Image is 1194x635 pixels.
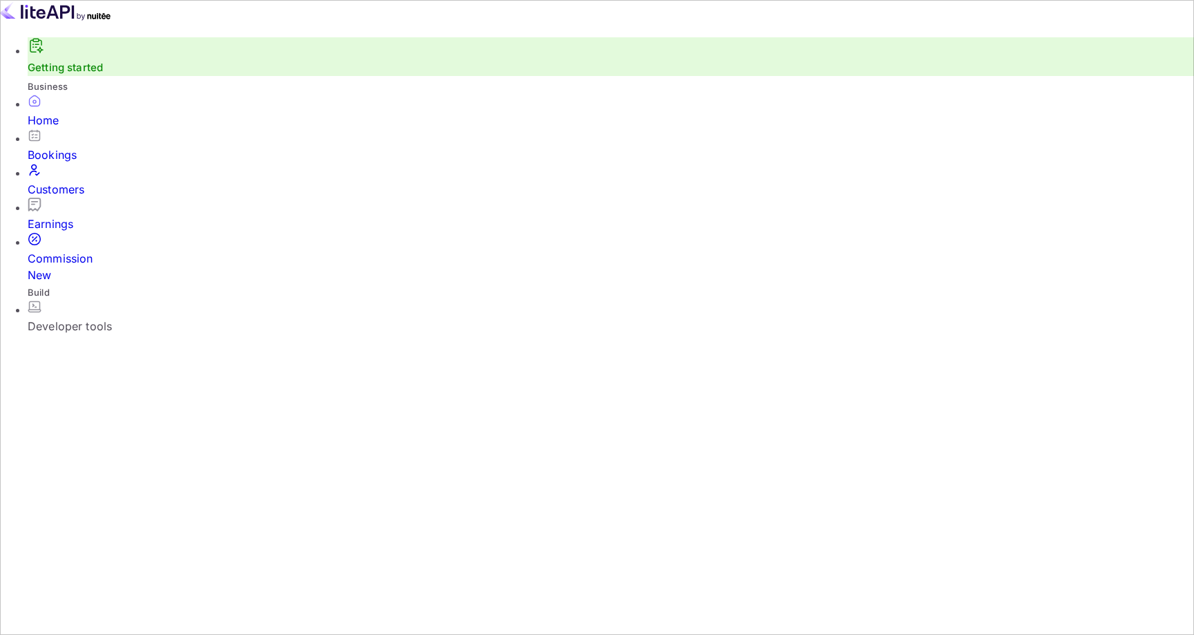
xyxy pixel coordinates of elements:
div: Commission [28,250,1194,283]
div: Getting started [28,37,1194,76]
div: Developer tools [28,318,1194,334]
div: New [28,267,1194,283]
a: Earnings [28,198,1194,232]
a: Getting started [28,61,103,74]
span: Build [28,287,50,298]
a: Bookings [28,129,1194,163]
div: Home [28,112,1194,129]
div: Customers [28,181,1194,198]
a: CommissionNew [28,232,1194,283]
a: Home [28,94,1194,129]
div: Bookings [28,146,1194,163]
span: Business [28,81,68,92]
a: Customers [28,163,1194,198]
div: Earnings [28,216,1194,232]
